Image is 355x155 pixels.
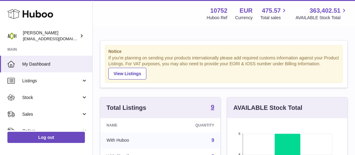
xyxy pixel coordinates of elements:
[108,55,339,79] div: If you're planning on sending your products internationally please add required customs informati...
[233,104,302,112] h3: AVAILABLE Stock Total
[240,6,253,15] strong: EUR
[108,49,339,54] strong: Notice
[295,15,348,21] span: AVAILABLE Stock Total
[23,36,91,41] span: [EMAIL_ADDRESS][DOMAIN_NAME]
[210,6,228,15] strong: 10752
[100,118,165,132] th: Name
[310,6,340,15] span: 363,402.51
[260,6,288,21] a: 475.57 Total sales
[295,6,348,21] a: 363,402.51 AVAILABLE Stock Total
[211,104,214,110] strong: 9
[106,104,146,112] h3: Total Listings
[23,30,78,42] div: [PERSON_NAME]
[238,132,240,136] text: 6
[22,111,81,117] span: Sales
[7,132,85,143] a: Log out
[211,138,214,143] a: 9
[22,128,81,134] span: Orders
[235,15,253,21] div: Currency
[22,95,81,101] span: Stock
[100,132,165,149] td: With Huboo
[211,104,214,111] a: 9
[260,15,288,21] span: Total sales
[262,6,281,15] span: 475.57
[108,68,146,80] a: View Listings
[22,78,81,84] span: Listings
[207,15,228,21] div: Huboo Ref
[165,118,220,132] th: Quantity
[22,61,88,67] span: My Dashboard
[7,31,17,41] img: internalAdmin-10752@internal.huboo.com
